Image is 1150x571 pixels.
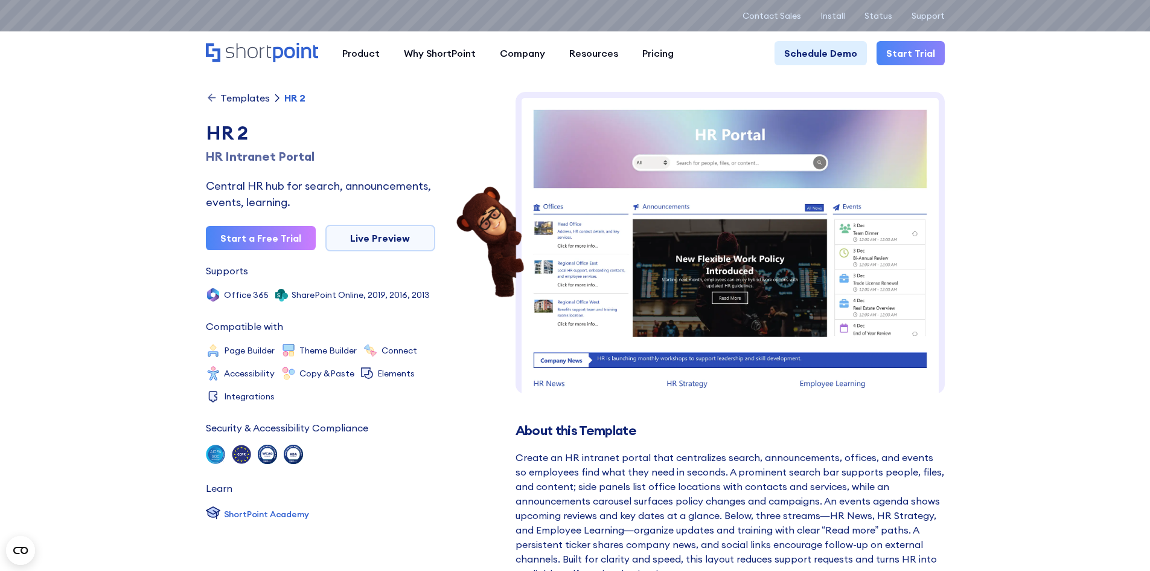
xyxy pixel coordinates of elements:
div: Why ShortPoint [404,46,476,60]
a: Pricing [630,41,686,65]
a: Live Preview [325,225,435,251]
div: Accessibility [224,369,275,378]
a: Home [206,43,318,63]
div: Copy &Paste [299,369,354,378]
a: Start Trial [877,41,945,65]
div: Security & Accessibility Compliance [206,423,368,433]
div: HR 2 [206,118,435,147]
iframe: Chat Widget [933,431,1150,571]
h1: HR Intranet Portal [206,147,435,166]
div: Theme Builder [299,346,357,355]
a: Status [864,11,892,21]
a: Resources [557,41,630,65]
a: Product [330,41,392,65]
div: Learn [206,483,232,493]
h2: About this Template [516,423,945,438]
a: ShortPoint Academy [206,505,309,523]
div: SharePoint Online, 2019, 2016, 2013 [292,291,430,299]
div: Product [342,46,380,60]
a: Support [912,11,945,21]
div: Elements [377,369,415,378]
a: Contact Sales [743,11,801,21]
div: ShortPoint Academy [224,508,309,521]
div: Connect [382,346,417,355]
div: Pricing [642,46,674,60]
div: Supports [206,266,248,276]
img: soc 2 [206,445,225,464]
a: Why ShortPoint [392,41,488,65]
div: Company [500,46,545,60]
div: Office 365 [224,291,269,299]
div: Resources [569,46,618,60]
div: HR 2 [284,93,305,103]
button: Open CMP widget [6,536,35,565]
a: Company [488,41,557,65]
a: Install [820,11,845,21]
a: Schedule Demo [775,41,867,65]
div: Templates [220,93,270,103]
div: Integrations [224,392,275,401]
div: Compatible with [206,321,283,331]
div: Central HR hub for search, announcements, events, learning. [206,178,435,210]
div: Page Builder [224,346,275,355]
a: Start a Free Trial [206,226,316,250]
a: Templates [206,92,270,104]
